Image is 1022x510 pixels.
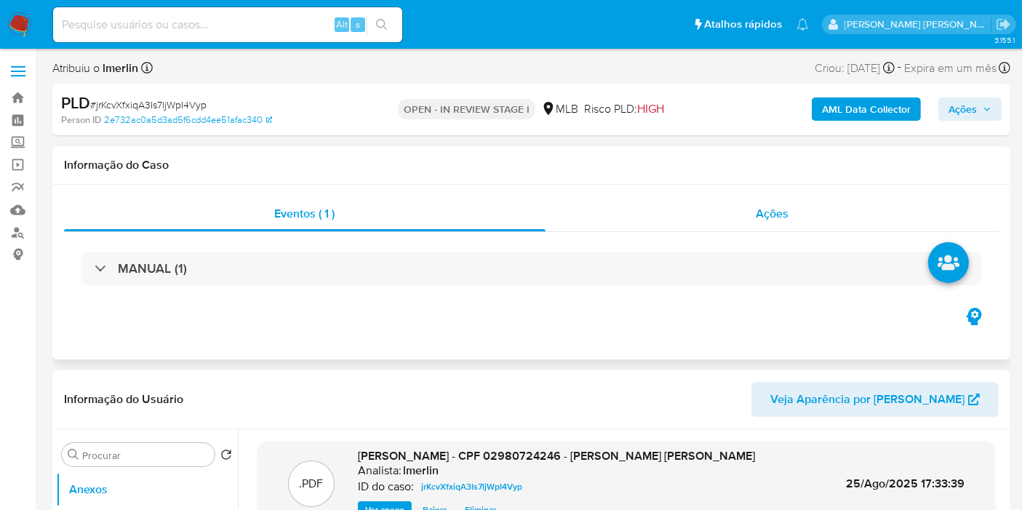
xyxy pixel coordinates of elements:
[64,158,999,172] h1: Informação do Caso
[68,449,79,461] button: Procurar
[898,58,901,78] span: -
[846,475,965,492] span: 25/Ago/2025 17:33:39
[938,97,1002,121] button: Ações
[358,447,755,464] span: [PERSON_NAME] - CPF 02980724246 - [PERSON_NAME] [PERSON_NAME]
[356,17,360,31] span: s
[81,252,981,285] div: MANUAL (1)
[815,58,895,78] div: Criou: [DATE]
[64,392,183,407] h1: Informação do Usuário
[52,60,138,76] span: Atribuiu o
[358,463,402,478] p: Analista:
[770,382,965,417] span: Veja Aparência por [PERSON_NAME]
[274,205,335,222] span: Eventos ( 1 )
[751,382,999,417] button: Veja Aparência por [PERSON_NAME]
[220,449,232,465] button: Retornar ao pedido padrão
[541,101,578,117] div: MLB
[53,15,402,34] input: Pesquise usuários ou casos...
[367,15,396,35] button: search-icon
[100,60,138,76] b: lmerlin
[358,479,414,494] p: ID do caso:
[300,476,324,492] p: .PDF
[904,60,997,76] span: Expira em um mês
[403,463,439,478] h6: lmerlin
[118,260,187,276] h3: MANUAL (1)
[637,100,664,117] span: HIGH
[996,17,1011,32] a: Sair
[61,91,90,114] b: PLD
[415,478,528,495] a: jrKcvXfxiqA3Is7ljWpI4Vyp
[56,472,238,507] button: Anexos
[812,97,921,121] button: AML Data Collector
[949,97,977,121] span: Ações
[756,205,789,222] span: Ações
[104,113,272,127] a: 2e732ac0a5d3ad5f6cdd4ee51afac340
[90,97,207,112] span: # jrKcvXfxiqA3Is7ljWpI4Vyp
[704,17,782,32] span: Atalhos rápidos
[845,17,991,31] p: leticia.merlin@mercadolivre.com
[336,17,348,31] span: Alt
[584,101,664,117] span: Risco PLD:
[421,478,522,495] span: jrKcvXfxiqA3Is7ljWpI4Vyp
[82,449,209,462] input: Procurar
[822,97,911,121] b: AML Data Collector
[797,18,809,31] a: Notificações
[398,99,535,119] p: OPEN - IN REVIEW STAGE I
[61,113,101,127] b: Person ID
